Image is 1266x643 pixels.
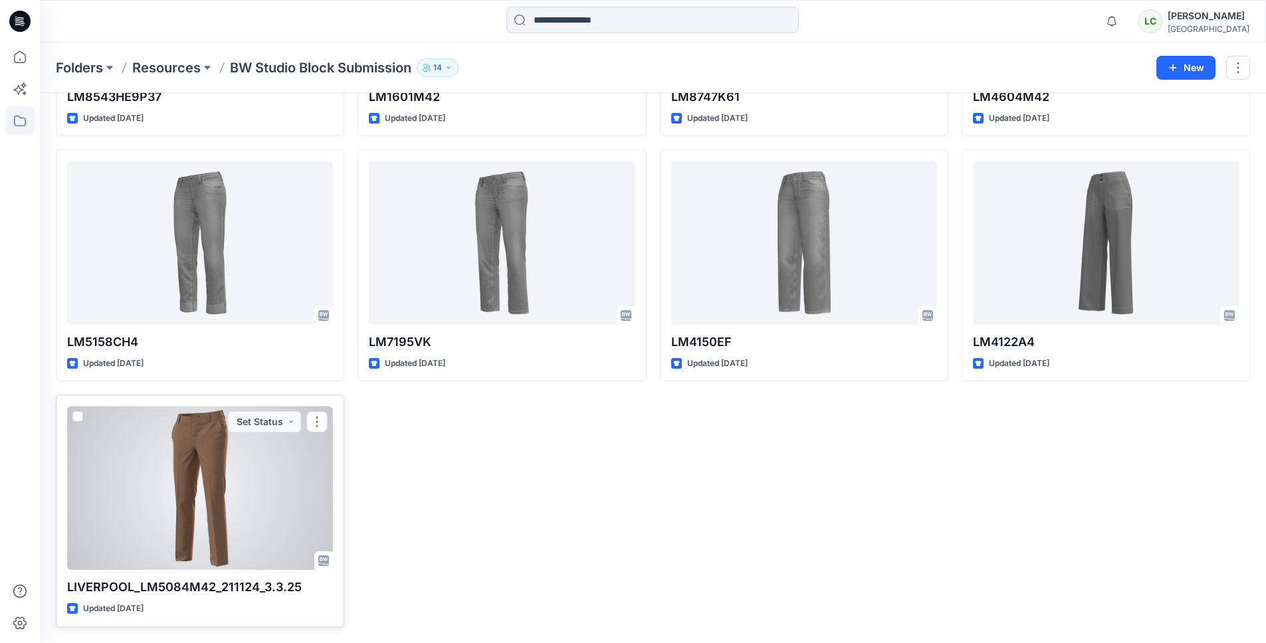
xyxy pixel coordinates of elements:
[973,161,1239,325] a: LM4122A4
[671,161,937,325] a: LM4150EF
[433,60,442,75] p: 14
[83,357,144,371] p: Updated [DATE]
[973,88,1239,106] p: LM4604M42
[1168,8,1249,24] div: [PERSON_NAME]
[989,112,1049,126] p: Updated [DATE]
[385,357,445,371] p: Updated [DATE]
[687,357,748,371] p: Updated [DATE]
[83,112,144,126] p: Updated [DATE]
[230,58,411,77] p: BW Studio Block Submission
[83,602,144,616] p: Updated [DATE]
[973,333,1239,351] p: LM4122A4
[56,58,103,77] a: Folders
[132,58,201,77] a: Resources
[67,161,333,325] a: LM5158CH4
[369,161,635,325] a: LM7195VK
[1168,24,1249,34] div: [GEOGRAPHIC_DATA]
[67,88,333,106] p: LM8543HE9P37
[687,112,748,126] p: Updated [DATE]
[1156,56,1215,80] button: New
[417,58,459,77] button: 14
[67,333,333,351] p: LM5158CH4
[369,88,635,106] p: LM1601M42
[385,112,445,126] p: Updated [DATE]
[1138,9,1162,33] div: LC
[989,357,1049,371] p: Updated [DATE]
[67,578,333,597] p: LIVERPOOL_LM5084M42_211124_3.3.25
[67,406,333,570] a: LIVERPOOL_LM5084M42_211124_3.3.25
[671,333,937,351] p: LM4150EF
[671,88,937,106] p: LM8747K61
[369,333,635,351] p: LM7195VK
